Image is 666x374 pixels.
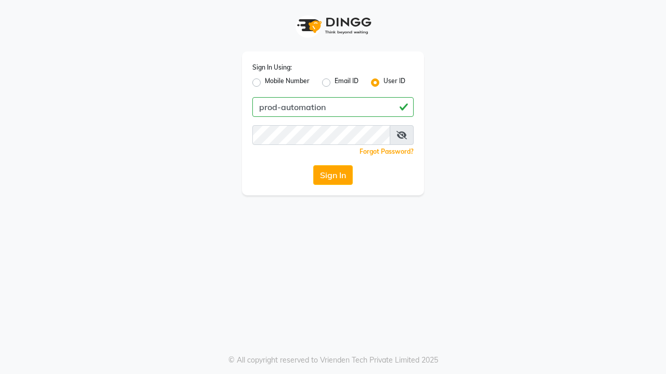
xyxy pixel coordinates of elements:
[313,165,353,185] button: Sign In
[291,10,375,41] img: logo1.svg
[252,125,390,145] input: Username
[252,63,292,72] label: Sign In Using:
[265,76,310,89] label: Mobile Number
[252,97,414,117] input: Username
[360,148,414,155] a: Forgot Password?
[335,76,358,89] label: Email ID
[383,76,405,89] label: User ID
